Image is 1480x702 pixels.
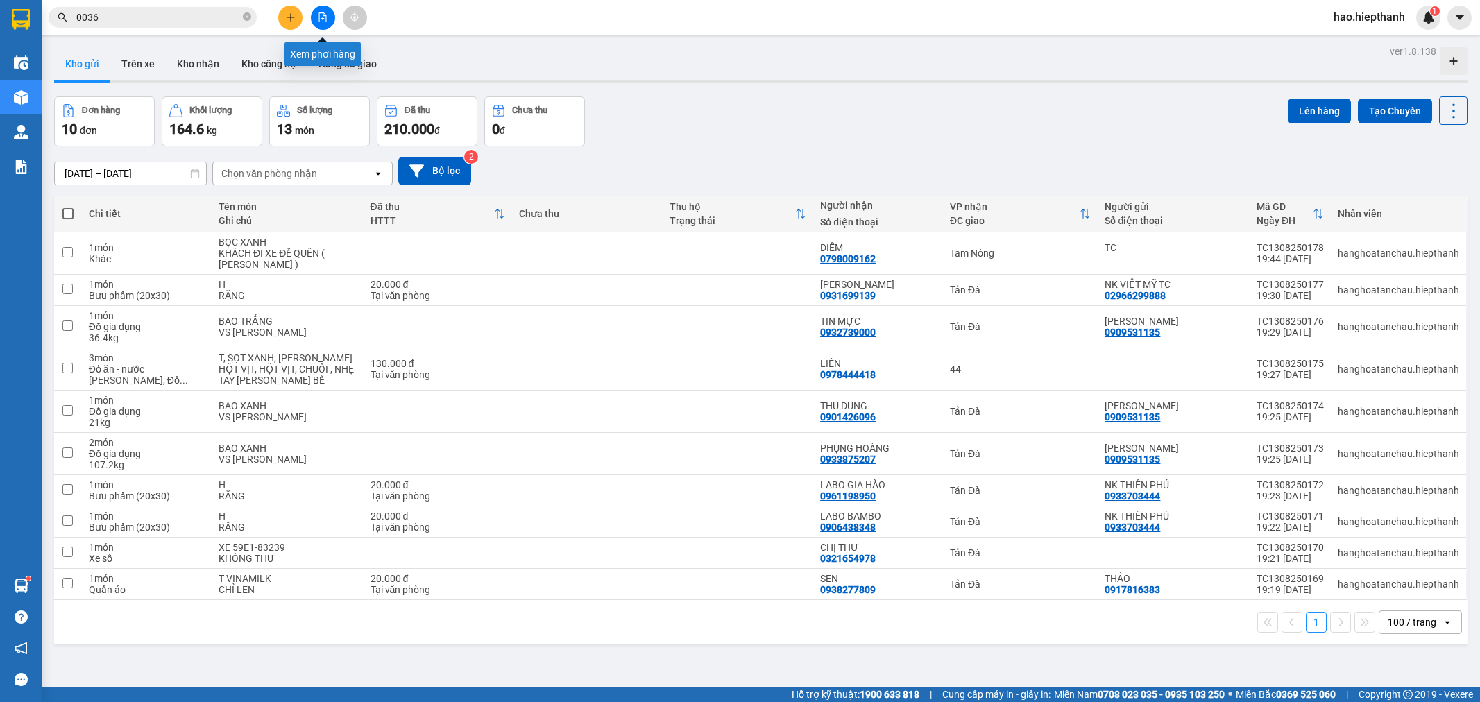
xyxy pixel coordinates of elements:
div: 1 món [89,511,205,522]
button: aim [343,6,367,30]
span: copyright [1403,690,1413,699]
div: Tản Đà [950,284,1091,296]
div: 0906438348 [820,522,876,533]
div: 20.000 đ [371,279,506,290]
span: question-circle [15,610,28,624]
span: hao.hiepthanh [1322,8,1416,26]
span: message [15,673,28,686]
div: 1 món [89,479,205,490]
div: 36.4 kg [89,332,205,343]
span: caret-down [1454,11,1466,24]
span: ... [180,375,188,386]
div: 0933875207 [820,454,876,465]
div: XE 59E1-83239 [219,542,356,553]
div: 0901426096 [820,411,876,422]
div: T, SỌT XANH, BAO TRẮNG [219,352,356,363]
span: search [58,12,67,22]
div: KHÔNG THU [219,553,356,564]
div: 107.2 kg [89,459,205,470]
div: 19:25 [DATE] [1257,411,1324,422]
div: 0938277809 [820,584,876,595]
input: Tìm tên, số ĐT hoặc mã đơn [76,10,240,25]
div: 1 món [89,395,205,406]
div: 0978444418 [820,369,876,380]
div: 0933703444 [1105,522,1160,533]
div: Tại văn phòng [371,584,506,595]
sup: 1 [26,576,31,581]
button: Tạo Chuyến [1358,99,1432,123]
button: 1 [1306,612,1327,633]
div: TC1308250178 [1257,242,1324,253]
div: 19:44 [DATE] [1257,253,1324,264]
button: Đã thu210.000đ [377,96,477,146]
div: 2 món [89,437,205,448]
div: Tại văn phòng [371,290,506,301]
span: Miền Bắc [1236,687,1336,702]
button: Khối lượng164.6kg [162,96,262,146]
div: 0321654978 [820,553,876,564]
th: Toggle SortBy [1250,196,1331,232]
div: 20.000 đ [371,573,506,584]
button: Kho công nợ [230,47,307,80]
span: ⚪️ [1228,692,1232,697]
div: Đồ gia dụng [89,406,205,417]
span: đ [434,125,440,136]
div: hanghoatanchau.hiepthanh [1338,406,1459,417]
div: TC1308250176 [1257,316,1324,327]
div: BAO XANH [219,400,356,411]
span: món [295,125,314,136]
th: Toggle SortBy [364,196,513,232]
input: Select a date range. [55,162,206,185]
div: HTTT [371,215,495,226]
div: 130.000 đ [371,358,506,369]
div: Tản Đà [950,547,1091,558]
button: file-add [311,6,335,30]
div: 0961198950 [820,490,876,502]
span: 210.000 [384,121,434,137]
div: 21 kg [89,417,205,428]
div: RĂNG [219,522,356,533]
div: 19:22 [DATE] [1257,522,1324,533]
div: Người gửi [1105,201,1242,212]
button: Bộ lọc [398,157,471,185]
sup: 2 [464,150,478,164]
span: đ [500,125,505,136]
div: CHỊ THƯ [820,542,936,553]
div: DIỄM [820,242,936,253]
div: H [219,511,356,522]
div: Đồ gia dụng [89,321,205,332]
button: Chưa thu0đ [484,96,585,146]
div: 1 món [89,310,205,321]
div: TC1308250170 [1257,542,1324,553]
img: warehouse-icon [14,579,28,593]
div: 19:21 [DATE] [1257,553,1324,564]
div: TC1308250175 [1257,358,1324,369]
div: THU DUNG [820,400,936,411]
div: ĐC giao [950,215,1080,226]
button: Kho nhận [166,47,230,80]
div: Tản Đà [950,485,1091,496]
span: close-circle [243,12,251,21]
div: BỌC XANH [219,237,356,248]
div: Tản Đà [950,321,1091,332]
div: HÙNG ĐÀO [1105,400,1242,411]
div: hanghoatanchau.hiepthanh [1338,284,1459,296]
div: hanghoatanchau.hiepthanh [1338,547,1459,558]
span: 0 [492,121,500,137]
div: 20.000 đ [371,479,506,490]
div: NK THIÊN PHÚ [1105,511,1242,522]
div: Đồ ăn - nước uống, Đồ ăn - nước uống, Đồ ăn - nước uống [89,363,205,386]
div: LABO GIA HÀO [820,479,936,490]
div: 19:19 [DATE] [1257,584,1324,595]
div: TC1308250172 [1257,479,1324,490]
div: 19:25 [DATE] [1257,454,1324,465]
div: Tại văn phòng [371,522,506,533]
div: TC1308250174 [1257,400,1324,411]
div: 0932739000 [820,327,876,338]
div: 02966299888 [1105,290,1166,301]
button: caret-down [1447,6,1472,30]
span: 164.6 [169,121,204,137]
div: VS HÙNG ĐÀO [219,327,356,338]
div: Thu hộ [670,201,795,212]
strong: 1900 633 818 [860,689,919,700]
